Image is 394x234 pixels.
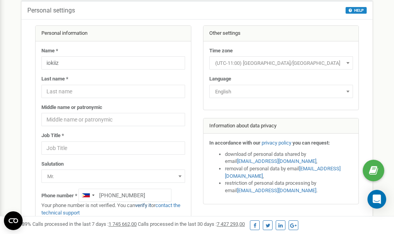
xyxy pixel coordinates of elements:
[41,75,68,83] label: Last name *
[27,7,75,14] h5: Personal settings
[203,118,359,134] div: Information about data privacy
[262,140,291,146] a: privacy policy
[78,189,171,202] input: +1-800-555-55-55
[225,166,341,179] a: [EMAIL_ADDRESS][DOMAIN_NAME]
[217,221,245,227] u: 7 427 293,00
[41,202,185,216] p: Your phone number is not verified. You can or
[203,26,359,41] div: Other settings
[292,140,330,146] strong: you can request:
[209,85,353,98] span: English
[367,190,386,209] div: Open Intercom Messenger
[41,192,77,200] label: Phone number *
[41,202,180,216] a: contact the technical support
[41,141,185,155] input: Job Title
[41,132,64,139] label: Job Title *
[41,85,185,98] input: Last name
[32,221,137,227] span: Calls processed in the last 7 days :
[209,47,233,55] label: Time zone
[41,161,64,168] label: Salutation
[41,113,185,126] input: Middle name or patronymic
[41,56,185,70] input: Name
[209,56,353,70] span: (UTC-11:00) Pacific/Midway
[237,158,316,164] a: [EMAIL_ADDRESS][DOMAIN_NAME]
[225,151,353,165] li: download of personal data shared by email ,
[41,47,58,55] label: Name *
[225,165,353,180] li: removal of personal data by email ,
[4,211,23,230] button: Open CMP widget
[44,171,182,182] span: Mr.
[212,86,350,97] span: English
[346,7,367,14] button: HELP
[209,75,231,83] label: Language
[109,221,137,227] u: 1 745 662,00
[138,221,245,227] span: Calls processed in the last 30 days :
[41,104,102,111] label: Middle name or patronymic
[209,140,260,146] strong: In accordance with our
[41,170,185,183] span: Mr.
[36,26,191,41] div: Personal information
[79,189,97,202] div: Telephone country code
[225,180,353,194] li: restriction of personal data processing by email .
[212,58,350,69] span: (UTC-11:00) Pacific/Midway
[237,188,316,193] a: [EMAIL_ADDRESS][DOMAIN_NAME]
[135,202,151,208] a: verify it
